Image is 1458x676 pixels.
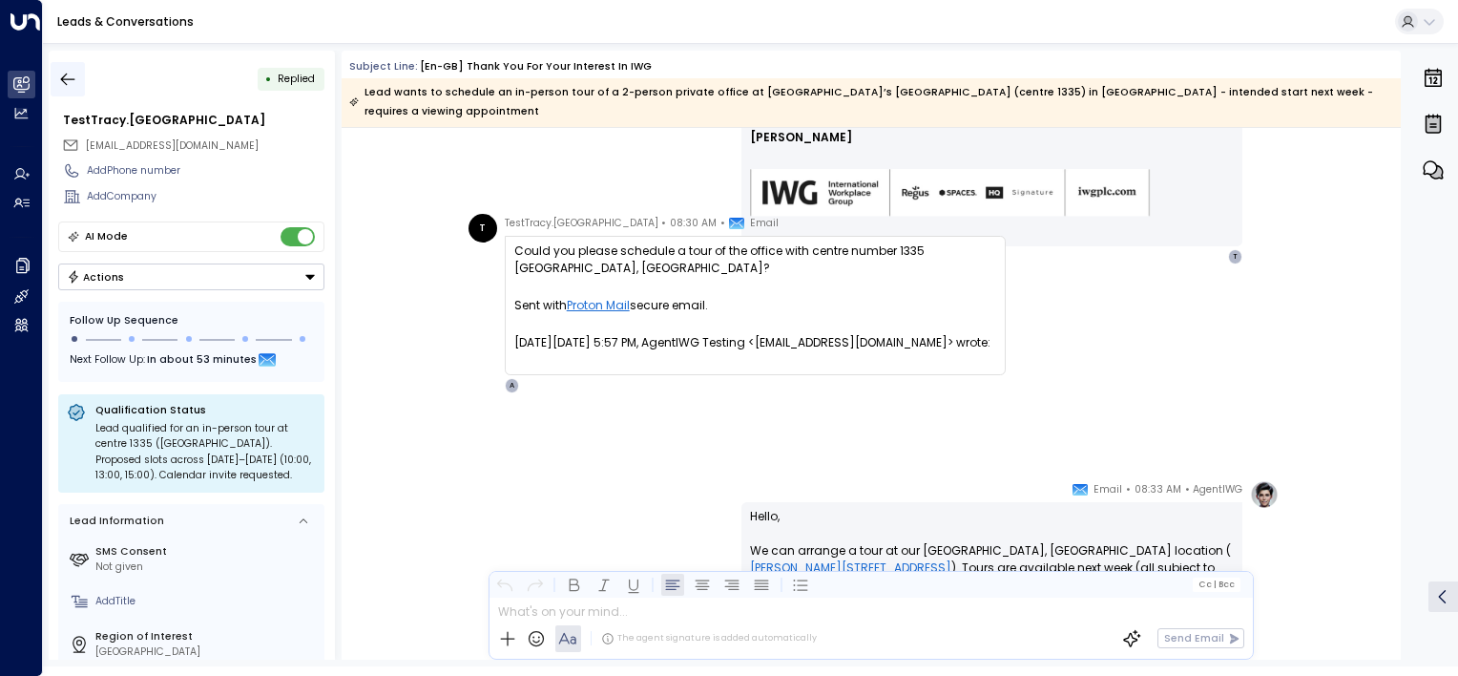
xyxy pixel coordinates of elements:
[95,594,319,609] div: AddTitle
[750,129,852,146] span: [PERSON_NAME]
[349,83,1392,121] div: Lead wants to schedule an in-person tour of a 2-person private office at [GEOGRAPHIC_DATA]’s [GEO...
[70,350,313,371] div: Next Follow Up:
[1213,580,1216,589] span: |
[750,169,1151,218] img: AIorK4zU2Kz5WUNqa9ifSKC9jFH1hjwenjvh85X70KBOPduETvkeZu4OqG8oPuqbwvp3xfXcMQJCRtwYb-SG
[65,514,164,529] div: Lead Information
[514,297,996,314] div: Sent with secure email.
[505,214,658,233] span: TestTracy.[GEOGRAPHIC_DATA]
[750,214,779,233] span: Email
[1198,580,1235,589] span: Cc Bcc
[95,560,319,575] div: Not given
[505,378,520,393] div: A
[493,573,516,596] button: Undo
[63,112,324,129] div: TestTracy.[GEOGRAPHIC_DATA]
[601,632,817,645] div: The agent signature is added automatically
[1135,480,1181,499] span: 08:33 AM
[58,264,324,290] button: Actions
[95,403,316,417] p: Qualification Status
[1193,480,1242,499] span: AgentIWG
[420,59,652,74] div: [en-GB] Thank you for your interest in IWG
[1093,480,1122,499] span: Email
[1250,480,1279,509] img: profile-logo.png
[750,560,951,577] a: [PERSON_NAME][STREET_ADDRESS]
[1185,480,1190,499] span: •
[85,227,128,246] div: AI Mode
[57,13,194,30] a: Leads & Conversations
[1193,578,1240,591] button: Cc|Bcc
[147,350,257,371] span: In about 53 minutes
[750,112,1234,241] div: Signature
[67,270,125,284] div: Actions
[469,214,497,243] div: T
[87,163,324,179] div: AddPhone number
[567,297,630,314] a: Proton Mail
[86,138,259,154] span: testtracy.uniti@proton.me
[265,66,272,92] div: •
[514,334,996,369] div: [DATE][DATE] 5:57 PM, AgentIWG Testing <[EMAIL_ADDRESS][DOMAIN_NAME]> wrote:
[70,313,313,328] div: Follow Up Sequence
[95,629,319,644] label: Region of Interest
[670,214,717,233] span: 08:30 AM
[95,544,319,560] label: SMS Consent
[86,138,259,153] span: [EMAIL_ADDRESS][DOMAIN_NAME]
[95,644,319,660] div: [GEOGRAPHIC_DATA]
[661,214,666,233] span: •
[278,72,315,86] span: Replied
[87,189,324,204] div: AddCompany
[1126,480,1131,499] span: •
[349,59,418,74] span: Subject Line:
[58,264,324,290] div: Button group with a nested menu
[523,573,546,596] button: Redo
[95,421,316,484] div: Lead qualified for an in-person tour at centre 1335 ([GEOGRAPHIC_DATA]). Proposed slots across [D...
[514,243,996,277] div: Could you please schedule a tour of the office with centre number 1335 [GEOGRAPHIC_DATA], [GEOGRA...
[720,214,725,233] span: •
